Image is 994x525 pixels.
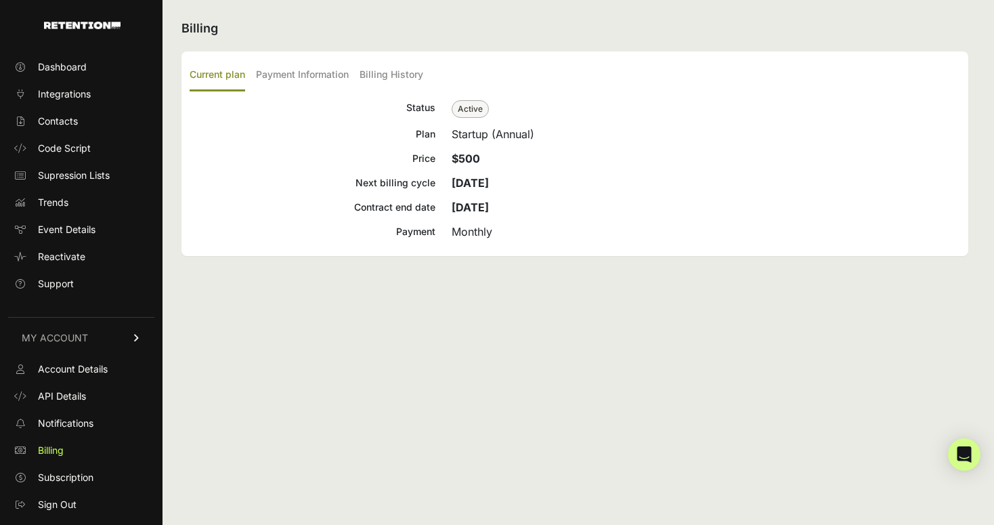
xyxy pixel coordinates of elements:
strong: $500 [452,152,480,165]
a: Dashboard [8,56,154,78]
label: Payment Information [256,60,349,91]
span: Billing [38,444,64,457]
a: Notifications [8,413,154,434]
strong: [DATE] [452,176,489,190]
a: Subscription [8,467,154,488]
label: Current plan [190,60,245,91]
span: Account Details [38,362,108,376]
a: Integrations [8,83,154,105]
a: Billing [8,440,154,461]
span: Support [38,277,74,291]
span: Sign Out [38,498,77,511]
div: Startup (Annual) [452,126,960,142]
span: Event Details [38,223,95,236]
span: Active [452,100,489,118]
a: Reactivate [8,246,154,268]
div: Plan [190,126,435,142]
a: Event Details [8,219,154,240]
span: MY ACCOUNT [22,331,88,345]
a: API Details [8,385,154,407]
a: Sign Out [8,494,154,516]
div: Contract end date [190,199,435,215]
a: Contacts [8,110,154,132]
span: Notifications [38,417,93,430]
div: Monthly [452,224,960,240]
strong: [DATE] [452,201,489,214]
a: MY ACCOUNT [8,317,154,358]
a: Code Script [8,138,154,159]
span: Integrations [38,87,91,101]
div: Price [190,150,435,167]
span: Code Script [38,142,91,155]
a: Supression Lists [8,165,154,186]
span: Trends [38,196,68,209]
div: Next billing cycle [190,175,435,191]
a: Account Details [8,358,154,380]
img: Retention.com [44,22,121,29]
a: Support [8,273,154,295]
a: Trends [8,192,154,213]
div: Open Intercom Messenger [948,438,980,471]
span: Supression Lists [38,169,110,182]
span: Dashboard [38,60,87,74]
h2: Billing [181,19,968,38]
label: Billing History [360,60,423,91]
span: Contacts [38,114,78,128]
div: Status [190,100,435,118]
span: Subscription [38,471,93,484]
div: Payment [190,224,435,240]
span: Reactivate [38,250,85,264]
span: API Details [38,390,86,403]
